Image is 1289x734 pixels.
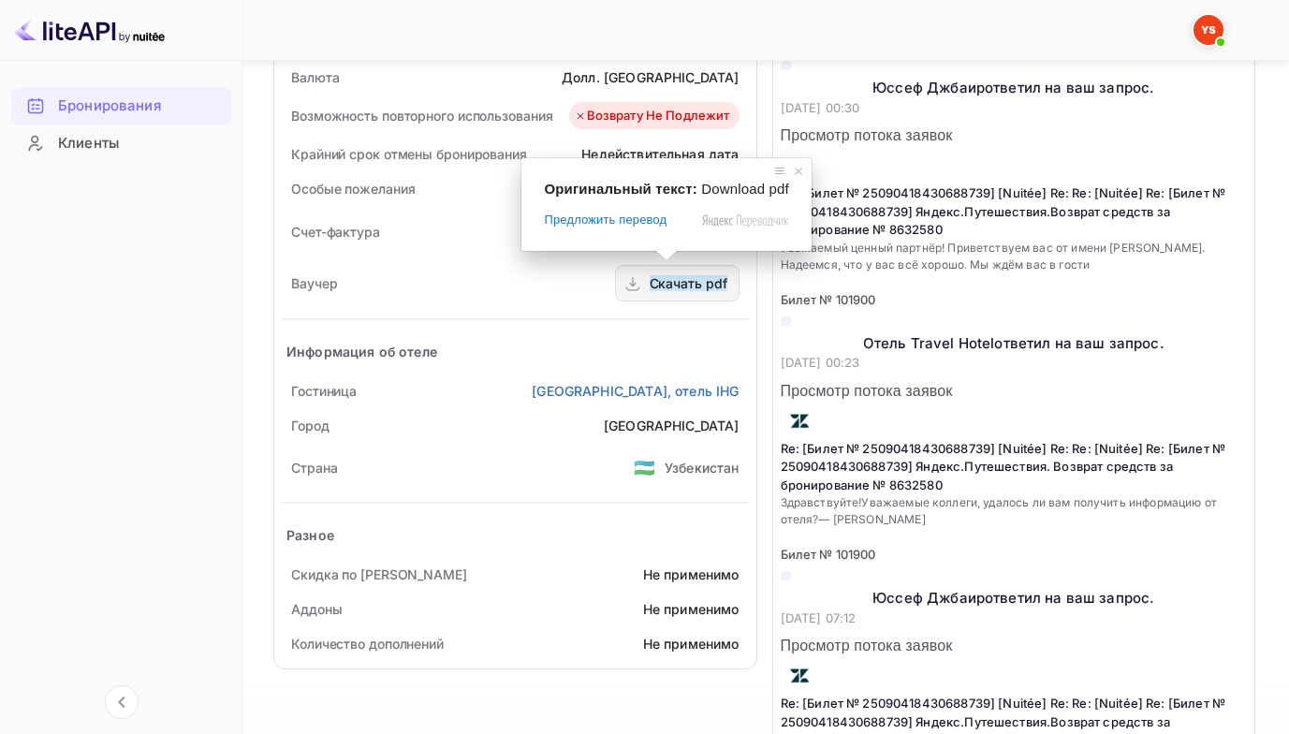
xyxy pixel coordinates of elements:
[781,147,818,184] img: AwvSTEc2VUhQAAAAAElFTkSuQmCC
[581,146,739,162] ya-tr-span: Недействительная дата
[11,125,231,160] a: Клиенты
[634,450,655,484] span: США
[781,241,1206,272] ya-tr-span: Уважаемый ценный партнёр! Приветствуем вас от имени [PERSON_NAME]. Надеемся, что у вас всё хорошо...
[291,566,467,582] ya-tr-span: Скидка по [PERSON_NAME]
[643,599,740,619] div: Не применимо
[562,69,739,85] ya-tr-span: Долл. [GEOGRAPHIC_DATA]
[286,344,437,360] ya-tr-span: Информация об отеле
[964,714,1050,729] ya-tr-span: Путешествия.
[781,610,857,625] ya-tr-span: [DATE] 07:12
[58,133,119,154] ya-tr-span: Клиенты
[15,15,165,45] img: Логотип LiteAPI
[985,78,1154,99] ya-tr-span: ответил на ваш запрос.
[587,107,730,125] ya-tr-span: Возврату не подлежит
[781,355,860,370] ya-tr-span: [DATE] 00:23
[650,275,727,291] ya-tr-span: Скачать pdf
[286,527,334,543] ya-tr-span: Разное
[291,108,552,124] ya-tr-span: Возможность повторного использования
[291,275,337,291] ya-tr-span: Ваучер
[818,512,925,526] ya-tr-span: — [PERSON_NAME]
[781,380,1248,403] p: Просмотр потока заявок
[643,566,740,582] ya-tr-span: Не применимо
[291,601,342,617] ya-tr-span: Аддоны
[544,181,696,197] span: Оригинальный текст:
[781,403,818,440] img: AwvSTEc2VUhQAAAAAElFTkSuQmCC
[544,212,666,228] span: Предложить перевод
[701,181,789,197] span: Download pdf
[11,125,231,162] div: Клиенты
[781,127,953,143] ya-tr-span: Просмотр потока заявок
[872,588,985,609] ya-tr-span: Юссеф Джбаир
[291,636,444,652] ya-tr-span: Количество дополнений
[291,181,415,197] ya-tr-span: Особые пожелания
[781,495,1217,526] ya-tr-span: Уважаемые коллеги, удалось ли вам получить информацию от отеля?
[781,495,862,509] ya-tr-span: Здравствуйте!
[781,100,860,115] ya-tr-span: [DATE] 00:30
[781,440,1248,495] p: Re: [Билет № 25090418430688739] [Nuitée] Re: Re: [Nuitée] Re: [Билет № 25090418430688739] Яндекс....
[781,696,1226,729] ya-tr-span: Re: [Билет № 25090418430688739] [Nuitée] Re: Re: [Nuitée] Re: [Билет № 25090418430688739] Яндекс.
[291,418,330,433] ya-tr-span: Город
[863,333,995,355] ya-tr-span: Отель Travel Hotel
[964,204,1050,219] ya-tr-span: Путешествия.
[105,685,139,719] button: Свернуть навигацию
[872,78,985,99] ya-tr-span: Юссеф Джбаир
[58,95,161,117] ya-tr-span: Бронирования
[643,634,740,653] div: Не применимо
[291,224,380,240] ya-tr-span: Счет-фактура
[291,460,337,476] ya-tr-span: Страна
[781,638,953,653] ya-tr-span: Просмотр потока заявок
[634,457,655,477] ya-tr-span: 🇺🇿
[665,460,740,476] ya-tr-span: Узбекистан
[291,69,339,85] ya-tr-span: Валюта
[781,292,876,307] ya-tr-span: Билет № 101900
[781,185,1226,219] ya-tr-span: Re: [Билет № 25090418430688739] [Nuitée] Re: Re: [Nuitée] Re: [Билет № 25090418430688739] Яндекс.
[1194,15,1223,45] img: Служба Поддержки Яндекса
[291,383,357,399] ya-tr-span: Гостиница
[532,381,739,401] a: [GEOGRAPHIC_DATA], отель IHG
[781,547,876,562] span: Билет № 101900
[994,333,1164,355] ya-tr-span: ответил на ваш запрос.
[604,418,740,433] ya-tr-span: [GEOGRAPHIC_DATA]
[11,88,231,125] div: Бронирования
[781,657,818,695] img: AwvSTEc2VUhQAAAAAElFTkSuQmCC
[11,88,231,123] a: Бронирования
[291,146,527,162] ya-tr-span: Крайний срок отмены бронирования
[985,588,1154,609] ya-tr-span: ответил на ваш запрос.
[532,383,739,399] ya-tr-span: [GEOGRAPHIC_DATA], отель IHG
